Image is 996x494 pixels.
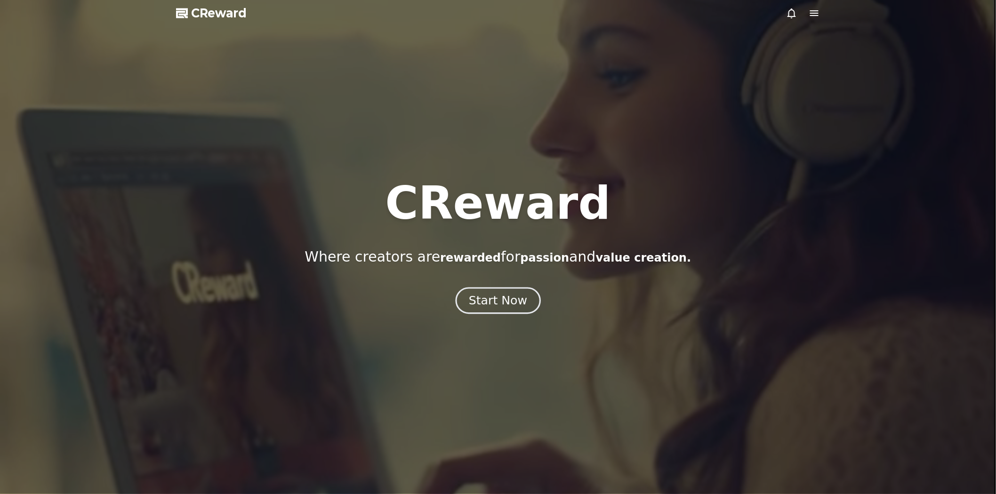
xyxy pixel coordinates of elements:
[191,6,247,21] span: CReward
[458,297,539,306] a: Start Now
[121,298,181,322] a: Settings
[139,312,162,320] span: Settings
[521,251,570,264] span: passion
[78,313,106,320] span: Messages
[3,298,62,322] a: Home
[385,181,610,226] h1: CReward
[455,287,540,314] button: Start Now
[24,312,40,320] span: Home
[62,298,121,322] a: Messages
[305,248,691,265] p: Where creators are for and
[596,251,691,264] span: value creation.
[469,293,527,309] div: Start Now
[440,251,501,264] span: rewarded
[176,6,247,21] a: CReward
